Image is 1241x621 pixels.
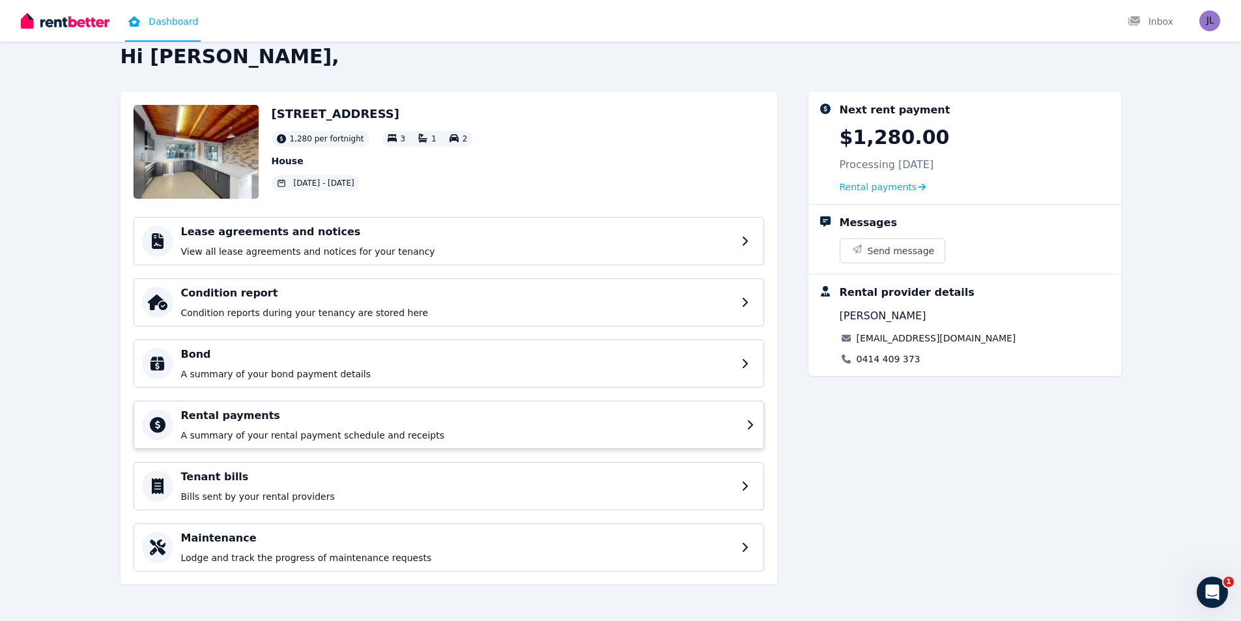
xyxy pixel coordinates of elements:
div: Inbox [1128,15,1173,28]
h4: Maintenance [181,530,734,546]
div: Messages [840,215,897,231]
span: Rental payments [840,181,917,194]
span: 3 [401,134,406,143]
p: House [272,154,473,167]
h2: [STREET_ADDRESS] [272,105,473,123]
a: 0414 409 373 [857,353,920,366]
span: Send message [868,244,935,257]
span: 1 [431,134,436,143]
h4: Lease agreements and notices [181,224,734,240]
span: 2 [463,134,468,143]
p: Processing [DATE] [840,157,934,173]
button: Send message [840,239,945,263]
h4: Condition report [181,285,734,301]
p: Lodge and track the progress of maintenance requests [181,551,734,564]
p: Bills sent by your rental providers [181,490,734,503]
span: [PERSON_NAME] [840,308,926,324]
p: View all lease agreements and notices for your tenancy [181,245,734,258]
img: RentBetter [21,11,109,31]
h4: Rental payments [181,408,739,424]
span: [DATE] - [DATE] [294,178,354,188]
h2: Hi [PERSON_NAME], [121,45,1121,68]
span: 1 [1223,577,1234,587]
a: [EMAIL_ADDRESS][DOMAIN_NAME] [857,332,1016,345]
h4: Tenant bills [181,469,734,485]
img: Jack Lewis [1199,10,1220,31]
p: A summary of your bond payment details [181,368,734,381]
p: Condition reports during your tenancy are stored here [181,306,734,319]
div: Next rent payment [840,102,950,118]
a: Rental payments [840,181,926,194]
h4: Bond [181,347,734,362]
iframe: Intercom live chat [1197,577,1228,608]
div: Rental provider details [840,285,975,300]
p: $1,280.00 [840,126,950,149]
span: 1,280 per fortnight [290,134,364,144]
img: Property Url [134,105,259,199]
p: A summary of your rental payment schedule and receipts [181,429,739,442]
